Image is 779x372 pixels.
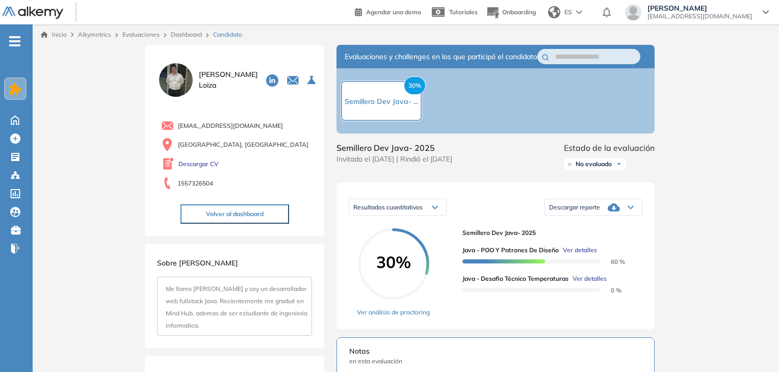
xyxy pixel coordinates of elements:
[462,228,634,237] span: Semillero Dev Java- 2025
[549,203,600,211] span: Descargar reporte
[41,30,67,39] a: Inicio
[345,51,537,62] span: Evaluaciones y challenges en los que participó el candidato
[353,203,423,211] span: Resultados cuantitativos
[157,258,238,268] span: Sobre [PERSON_NAME]
[336,154,452,165] span: Invitado el [DATE] | Rindió el [DATE]
[462,246,559,255] span: Java - POO y Patrones de Diseño
[122,31,160,38] a: Evaluaciones
[178,140,308,149] span: [GEOGRAPHIC_DATA], [GEOGRAPHIC_DATA]
[576,160,612,168] span: No evaluado
[616,161,622,167] img: Ícono de flecha
[166,285,307,329] span: Me llamo [PERSON_NAME] y soy un desarrollador web fullstack Java. Recientemente me gradué en Mind...
[178,121,283,130] span: [EMAIL_ADDRESS][DOMAIN_NAME]
[178,160,219,169] a: Descargar CV
[366,8,421,16] span: Agendar una demo
[502,8,536,16] span: Onboarding
[564,8,572,17] span: ES
[728,323,779,372] iframe: Chat Widget
[449,8,478,16] span: Tutoriales
[548,6,560,18] img: world
[171,31,202,38] a: Dashboard
[78,31,111,38] span: Alkymetrics
[177,179,213,188] span: 1557326504
[599,258,625,265] span: 60 %
[462,274,568,283] span: Java - Desafio Técnico Temperaturas
[599,286,621,294] span: 0 %
[564,142,655,154] span: Estado de la evaluación
[647,4,752,12] span: [PERSON_NAME]
[568,274,607,283] button: Ver detalles
[559,246,597,255] button: Ver detalles
[357,308,430,317] a: Ver análisis de proctoring
[404,76,426,95] span: 30%
[336,142,452,154] span: Semillero Dev Java- 2025
[647,12,752,20] span: [EMAIL_ADDRESS][DOMAIN_NAME]
[157,61,195,99] img: PROFILE_MENU_LOGO_USER
[576,10,582,14] img: arrow
[2,7,63,19] img: Logo
[180,204,289,224] button: Volver al dashboard
[358,254,429,270] span: 30%
[573,274,607,283] span: Ver detalles
[345,97,418,106] span: Semillero Dev Java- ...
[349,357,642,366] span: en esta evaluación
[728,323,779,372] div: Widget de chat
[9,40,20,42] i: -
[563,246,597,255] span: Ver detalles
[486,2,536,23] button: Onboarding
[349,346,642,357] span: Notas
[355,5,421,17] a: Agendar una demo
[213,30,242,39] span: Candidato
[199,69,258,91] span: [PERSON_NAME] Loiza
